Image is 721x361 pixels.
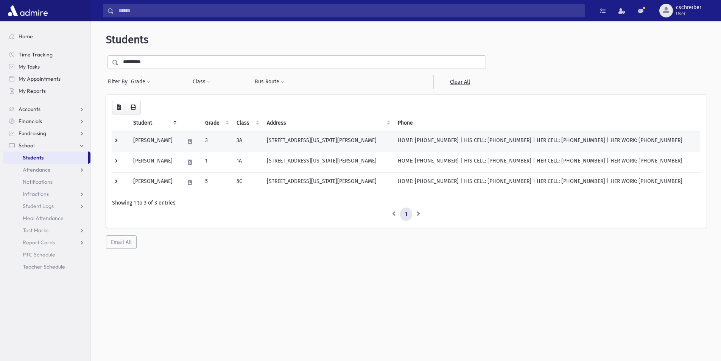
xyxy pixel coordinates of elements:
td: [PERSON_NAME] [129,172,180,193]
a: Attendance [3,164,90,176]
span: Notifications [23,178,53,185]
button: CSV [112,101,126,114]
th: Phone [393,114,700,132]
span: Student Logs [23,203,54,209]
span: PTC Schedule [23,251,55,258]
td: HOME: [PHONE_NUMBER] | HIS CELL: [PHONE_NUMBER] | HER CELL: [PHONE_NUMBER] | HER WORK: [PHONE_NUM... [393,152,700,172]
td: 3A [232,131,262,152]
a: Financials [3,115,90,127]
span: User [676,11,701,17]
th: Grade: activate to sort column ascending [201,114,232,132]
span: School [19,142,34,149]
a: Meal Attendance [3,212,90,224]
button: Grade [131,75,151,89]
td: 1 [201,152,232,172]
a: My Tasks [3,61,90,73]
td: HOME: [PHONE_NUMBER] | HIS CELL: [PHONE_NUMBER] | HER CELL: [PHONE_NUMBER] | HER WORK: [PHONE_NUM... [393,131,700,152]
a: My Appointments [3,73,90,85]
a: 1 [400,208,412,221]
div: Showing 1 to 3 of 3 entries [112,199,700,207]
td: [STREET_ADDRESS][US_STATE][PERSON_NAME] [262,131,393,152]
span: Fundraising [19,130,46,137]
button: Print [126,101,141,114]
span: Filter By [107,78,131,86]
a: Fundraising [3,127,90,139]
span: Students [23,154,44,161]
td: 1A [232,152,262,172]
a: Student Logs [3,200,90,212]
span: Students [106,33,148,46]
td: [STREET_ADDRESS][US_STATE][PERSON_NAME] [262,152,393,172]
th: Student: activate to sort column descending [129,114,180,132]
button: Email All [106,235,137,249]
input: Search [114,4,584,17]
a: Notifications [3,176,90,188]
span: Home [19,33,33,40]
td: HOME: [PHONE_NUMBER] | HIS CELL: [PHONE_NUMBER] | HER CELL: [PHONE_NUMBER] | HER WORK: [PHONE_NUM... [393,172,700,193]
span: Meal Attendance [23,215,64,222]
span: Test Marks [23,227,48,234]
a: PTC Schedule [3,248,90,261]
a: School [3,139,90,152]
span: My Reports [19,88,46,94]
span: Infractions [23,191,49,197]
span: My Tasks [19,63,40,70]
th: Class: activate to sort column ascending [232,114,262,132]
span: cschreiber [676,5,701,11]
td: [PERSON_NAME] [129,131,180,152]
a: Report Cards [3,236,90,248]
td: 3 [201,131,232,152]
td: 5 [201,172,232,193]
a: Test Marks [3,224,90,236]
td: 5C [232,172,262,193]
a: Accounts [3,103,90,115]
span: Attendance [23,166,51,173]
a: Teacher Schedule [3,261,90,273]
span: Time Tracking [19,51,53,58]
td: [STREET_ADDRESS][US_STATE][PERSON_NAME] [262,172,393,193]
button: Class [192,75,211,89]
td: [PERSON_NAME] [129,152,180,172]
img: AdmirePro [6,3,50,18]
a: Clear All [433,75,486,89]
a: My Reports [3,85,90,97]
th: Address: activate to sort column ascending [262,114,393,132]
a: Students [3,152,88,164]
a: Time Tracking [3,48,90,61]
span: Financials [19,118,42,125]
button: Bus Route [254,75,285,89]
span: My Appointments [19,75,61,82]
span: Accounts [19,106,40,113]
a: Home [3,30,90,42]
a: Infractions [3,188,90,200]
span: Report Cards [23,239,55,246]
span: Teacher Schedule [23,263,65,270]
